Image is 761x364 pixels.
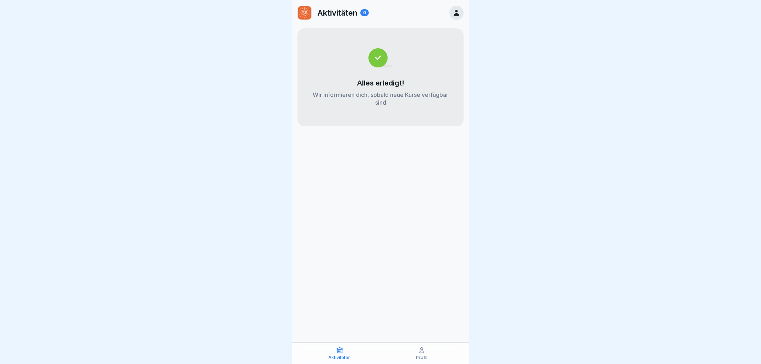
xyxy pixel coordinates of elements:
p: Aktivitäten [328,355,351,360]
p: Wir informieren dich, sobald neue Kurse verfügbar sind [312,91,449,106]
img: completed.svg [368,48,393,67]
div: 0 [360,9,369,16]
p: Profil [416,355,427,360]
img: hyd4fwiyd0kscnnk0oqga2v1.png [298,6,311,20]
p: Alles erledigt! [357,79,404,87]
p: Aktivitäten [317,8,357,17]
